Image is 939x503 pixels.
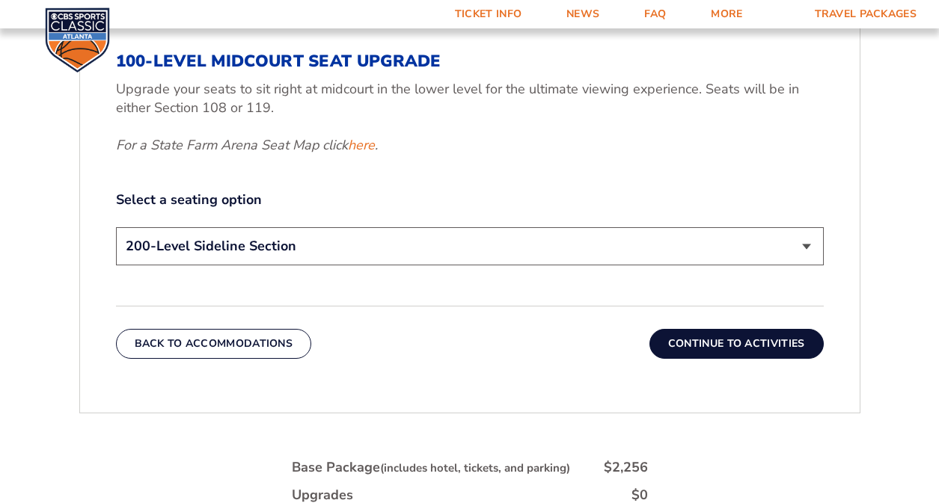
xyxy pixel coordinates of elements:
em: For a State Farm Arena Seat Map click . [116,136,378,154]
h3: 100-Level Midcourt Seat Upgrade [116,52,824,71]
a: here [348,136,375,155]
div: $2,256 [604,458,648,477]
label: Select a seating option [116,191,824,209]
button: Back To Accommodations [116,329,312,359]
p: Upgrade your seats to sit right at midcourt in the lower level for the ultimate viewing experienc... [116,80,824,117]
div: Base Package [292,458,570,477]
small: (includes hotel, tickets, and parking) [380,460,570,475]
img: CBS Sports Classic [45,7,110,72]
button: Continue To Activities [649,329,824,359]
